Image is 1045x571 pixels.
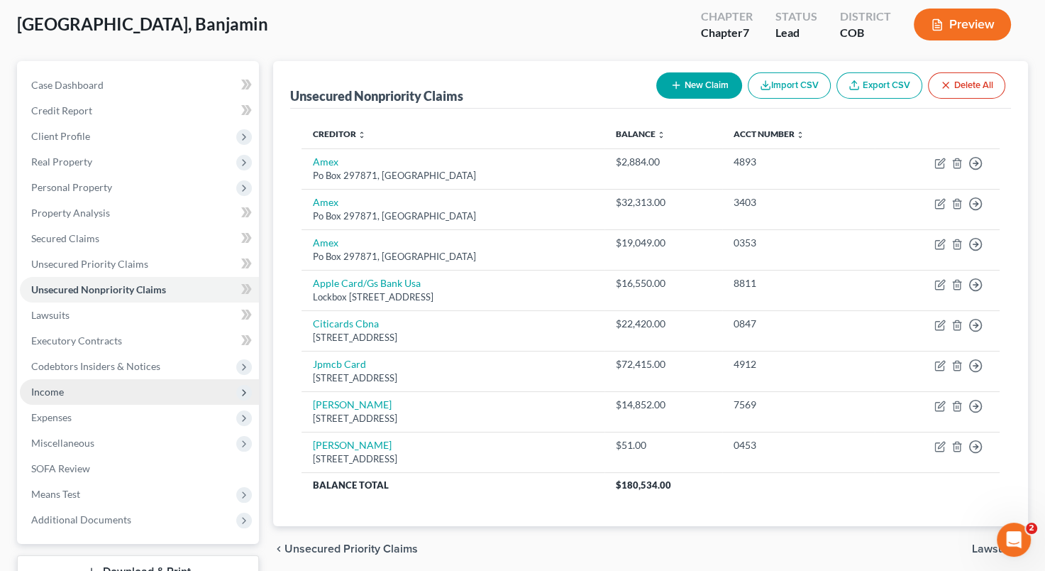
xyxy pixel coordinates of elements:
[17,13,268,34] span: [GEOGRAPHIC_DATA], Banjamin
[734,195,863,210] div: 3403
[748,72,831,99] button: Import CSV
[313,439,392,451] a: [PERSON_NAME]
[928,72,1005,99] button: Delete All
[796,131,805,139] i: unfold_more
[616,276,711,290] div: $16,550.00
[840,9,891,25] div: District
[31,258,148,270] span: Unsecured Priority Claims
[1026,523,1037,534] span: 2
[734,438,863,452] div: 0453
[31,335,122,347] span: Executory Contracts
[31,283,166,295] span: Unsecured Nonpriority Claims
[616,155,711,169] div: $2,884.00
[358,131,366,139] i: unfold_more
[31,156,92,168] span: Real Property
[313,358,366,370] a: Jpmcb Card
[31,79,104,91] span: Case Dashboard
[20,226,259,251] a: Secured Claims
[972,543,1028,555] button: Lawsuits chevron_right
[31,232,99,244] span: Secured Claims
[31,411,72,423] span: Expenses
[313,129,366,139] a: Creditor unfold_more
[20,72,259,98] a: Case Dashboard
[313,196,338,208] a: Amex
[20,328,259,354] a: Executory Contracts
[914,9,1011,40] button: Preview
[31,309,70,321] span: Lawsuits
[840,25,891,41] div: COB
[20,251,259,277] a: Unsecured Priority Claims
[313,277,421,289] a: Apple Card/Gs Bank Usa
[734,236,863,250] div: 0353
[734,357,863,371] div: 4912
[656,72,742,99] button: New Claim
[657,131,665,139] i: unfold_more
[972,543,1017,555] span: Lawsuits
[31,462,90,474] span: SOFA Review
[616,438,711,452] div: $51.00
[31,207,110,219] span: Property Analysis
[20,456,259,482] a: SOFA Review
[734,317,863,331] div: 0847
[31,181,112,193] span: Personal Property
[31,386,64,398] span: Income
[313,398,392,410] a: [PERSON_NAME]
[616,317,711,331] div: $22,420.00
[273,543,418,555] button: chevron_left Unsecured Priority Claims
[775,25,817,41] div: Lead
[734,398,863,412] div: 7569
[31,513,131,526] span: Additional Documents
[31,104,92,116] span: Credit Report
[290,87,463,104] div: Unsecured Nonpriority Claims
[616,236,711,250] div: $19,049.00
[284,543,418,555] span: Unsecured Priority Claims
[20,98,259,124] a: Credit Report
[313,371,593,385] div: [STREET_ADDRESS]
[20,200,259,226] a: Property Analysis
[31,130,90,142] span: Client Profile
[734,129,805,139] a: Acct Number unfold_more
[701,25,753,41] div: Chapter
[616,195,711,210] div: $32,313.00
[313,317,379,330] a: Citicards Cbna
[616,479,671,491] span: $180,534.00
[31,488,80,500] span: Means Test
[313,412,593,425] div: [STREET_ADDRESS]
[313,250,593,263] div: Po Box 297871, [GEOGRAPHIC_DATA]
[743,26,749,39] span: 7
[313,290,593,304] div: Lockbox [STREET_ADDRESS]
[734,155,863,169] div: 4893
[836,72,922,99] a: Export CSV
[616,398,711,412] div: $14,852.00
[273,543,284,555] i: chevron_left
[997,523,1031,557] iframe: Intercom live chat
[20,277,259,303] a: Unsecured Nonpriority Claims
[775,9,817,25] div: Status
[313,156,338,168] a: Amex
[734,276,863,290] div: 8811
[313,169,593,183] div: Po Box 297871, [GEOGRAPHIC_DATA]
[302,472,604,498] th: Balance Total
[31,360,160,372] span: Codebtors Insiders & Notices
[313,236,338,249] a: Amex
[616,357,711,371] div: $72,415.00
[313,452,593,466] div: [STREET_ADDRESS]
[31,437,94,449] span: Miscellaneous
[701,9,753,25] div: Chapter
[20,303,259,328] a: Lawsuits
[313,331,593,344] div: [STREET_ADDRESS]
[313,210,593,223] div: Po Box 297871, [GEOGRAPHIC_DATA]
[616,129,665,139] a: Balance unfold_more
